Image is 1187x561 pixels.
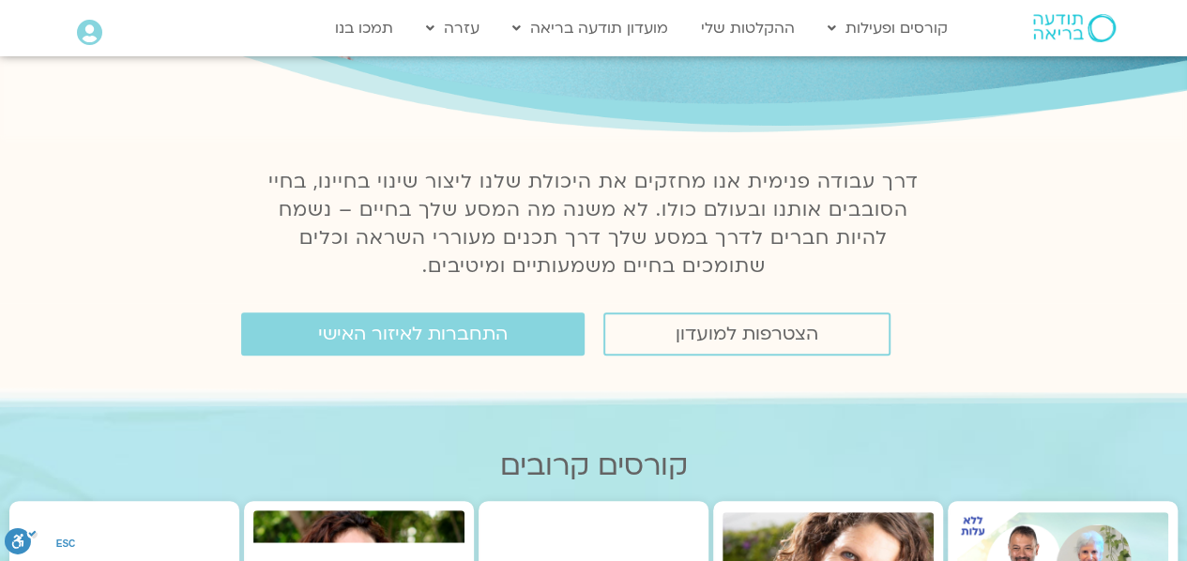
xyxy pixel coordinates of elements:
[417,10,489,46] a: עזרה
[503,10,677,46] a: מועדון תודעה בריאה
[676,324,818,344] span: הצטרפות למועדון
[818,10,957,46] a: קורסים ופעילות
[1033,14,1116,42] img: תודעה בריאה
[9,449,1178,482] h2: קורסים קרובים
[258,168,930,280] p: דרך עבודה פנימית אנו מחזקים את היכולת שלנו ליצור שינוי בחיינו, בחיי הסובבים אותנו ובעולם כולו. לא...
[603,312,890,356] a: הצטרפות למועדון
[241,312,585,356] a: התחברות לאיזור האישי
[326,10,403,46] a: תמכו בנו
[692,10,804,46] a: ההקלטות שלי
[318,324,508,344] span: התחברות לאיזור האישי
